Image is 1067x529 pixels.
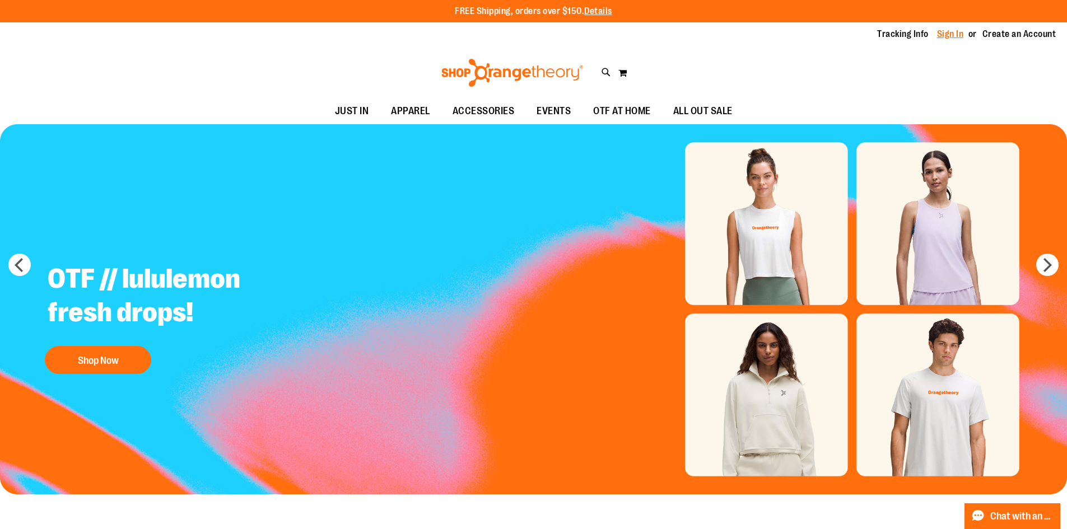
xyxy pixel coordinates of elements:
button: prev [8,254,31,276]
button: next [1036,254,1059,276]
h2: OTF // lululemon fresh drops! [39,254,318,340]
span: OTF AT HOME [593,99,651,124]
a: Details [584,6,612,16]
a: Tracking Info [877,28,929,40]
a: OTF // lululemon fresh drops! Shop Now [39,254,318,380]
span: Chat with an Expert [990,511,1054,522]
img: Shop Orangetheory [440,59,585,87]
a: Create an Account [982,28,1056,40]
span: APPAREL [391,99,430,124]
span: JUST IN [335,99,369,124]
span: EVENTS [537,99,571,124]
span: ACCESSORIES [453,99,515,124]
button: Shop Now [45,346,151,374]
span: ALL OUT SALE [673,99,733,124]
a: Sign In [937,28,964,40]
button: Chat with an Expert [965,503,1061,529]
p: FREE Shipping, orders over $150. [455,5,612,18]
